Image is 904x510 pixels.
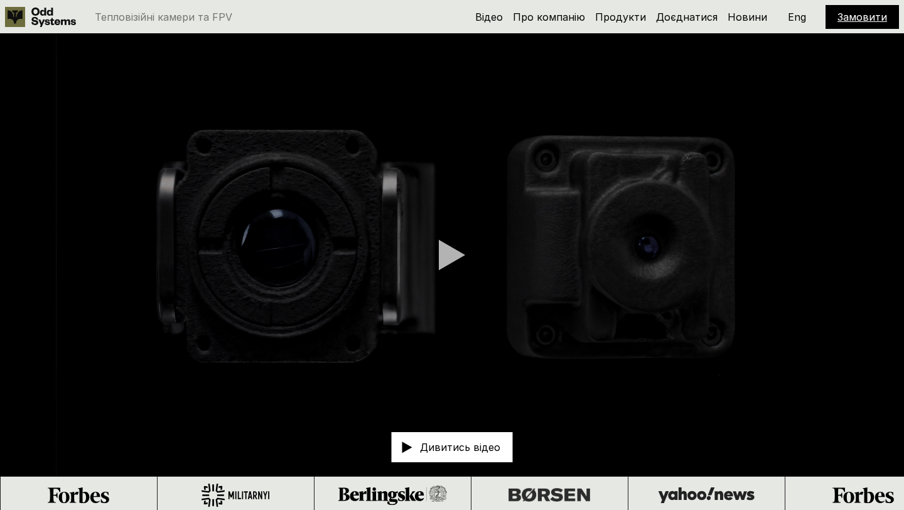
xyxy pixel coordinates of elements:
a: Доєднатися [656,11,718,23]
a: Продукти [595,11,646,23]
p: Дивитись відео [420,442,500,452]
p: Тепловізійні камери та FPV [95,12,232,22]
a: Про компанію [513,11,585,23]
a: Замовити [837,11,887,23]
p: Eng [788,12,806,22]
a: Відео [475,11,503,23]
a: Новини [728,11,767,23]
